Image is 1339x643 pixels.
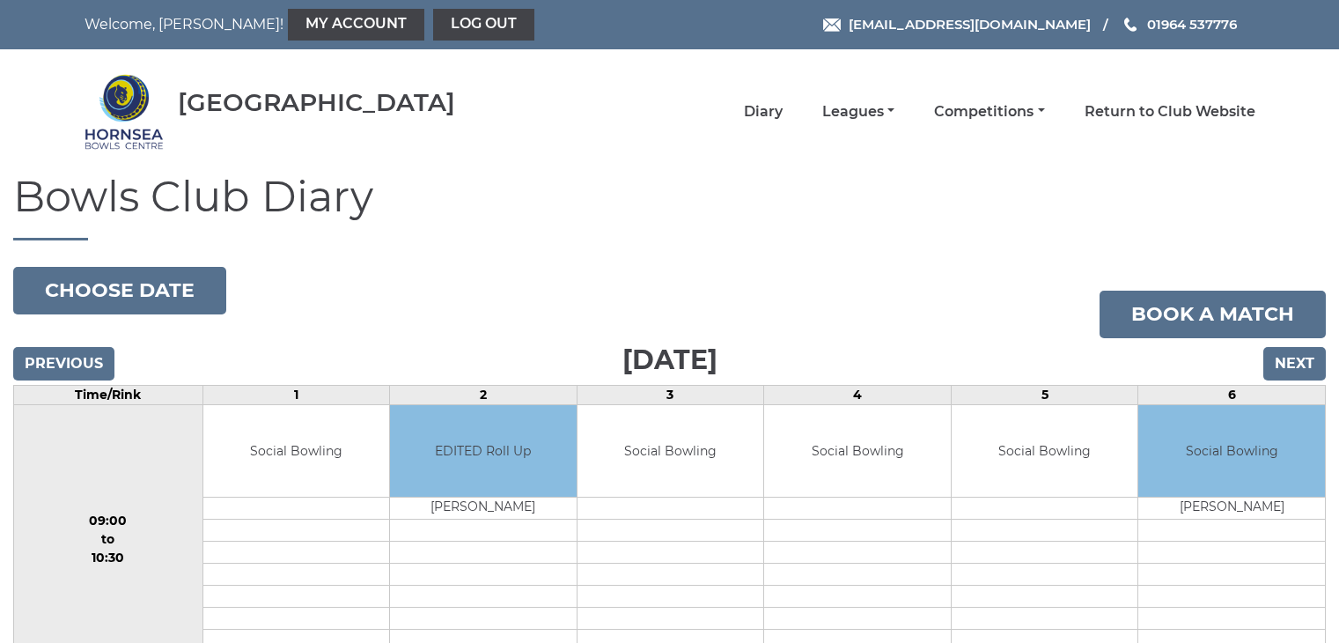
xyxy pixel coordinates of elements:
[744,102,783,122] a: Diary
[1138,405,1325,498] td: Social Bowling
[764,405,951,498] td: Social Bowling
[14,385,203,404] td: Time/Rink
[1138,498,1325,520] td: [PERSON_NAME]
[390,498,577,520] td: [PERSON_NAME]
[1124,18,1137,32] img: Phone us
[823,18,841,32] img: Email
[934,102,1044,122] a: Competitions
[13,174,1326,240] h1: Bowls Club Diary
[823,14,1091,34] a: Email [EMAIL_ADDRESS][DOMAIN_NAME]
[203,405,390,498] td: Social Bowling
[1100,291,1326,338] a: Book a match
[85,9,557,41] nav: Welcome, [PERSON_NAME]!
[1122,14,1237,34] a: Phone us 01964 537776
[85,72,164,152] img: Hornsea Bowls Centre
[390,385,578,404] td: 2
[1138,385,1326,404] td: 6
[1085,102,1255,122] a: Return to Club Website
[849,16,1091,33] span: [EMAIL_ADDRESS][DOMAIN_NAME]
[822,102,894,122] a: Leagues
[952,405,1138,498] td: Social Bowling
[288,9,424,41] a: My Account
[13,347,114,381] input: Previous
[13,267,226,314] button: Choose date
[577,385,764,404] td: 3
[433,9,534,41] a: Log out
[1263,347,1326,381] input: Next
[951,385,1138,404] td: 5
[578,405,764,498] td: Social Bowling
[764,385,952,404] td: 4
[390,405,577,498] td: EDITED Roll Up
[1147,16,1237,33] span: 01964 537776
[178,89,455,116] div: [GEOGRAPHIC_DATA]
[202,385,390,404] td: 1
